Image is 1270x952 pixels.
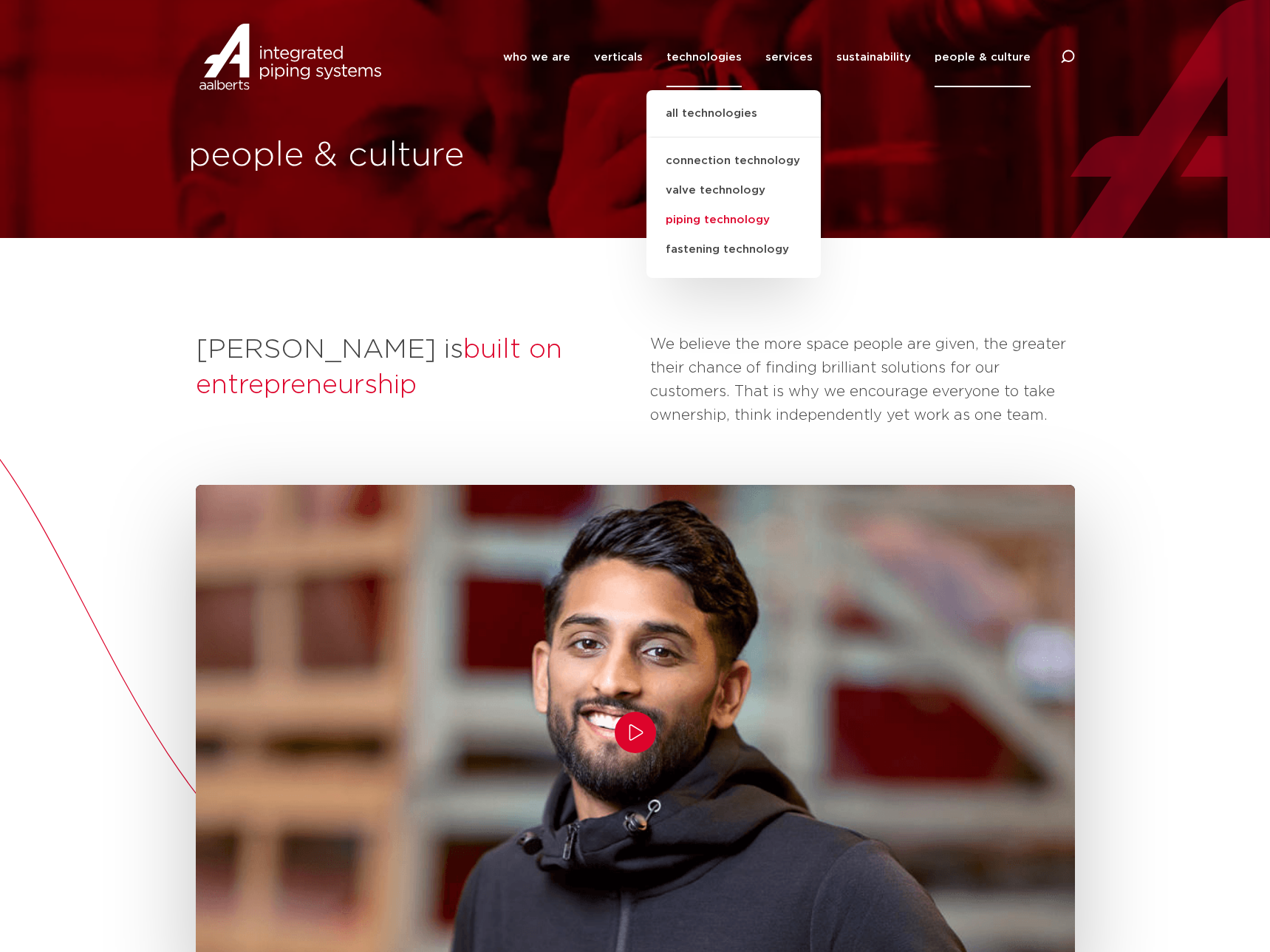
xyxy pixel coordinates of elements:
[615,712,656,753] button: Play/Pause
[646,146,821,176] a: connection technology
[836,27,911,87] a: sustainability
[196,336,562,398] span: built on entrepreneurship
[646,176,821,205] a: valve technology
[650,333,1075,427] p: We believe the more space people are given, the greater their chance of finding brilliant solutio...
[646,205,821,235] a: piping technology
[666,27,742,87] a: technologies
[646,90,821,278] ul: technologies
[503,27,1031,87] nav: Menu
[646,105,821,137] a: all technologies
[935,27,1031,87] a: people & culture
[594,27,643,87] a: verticals
[196,333,635,404] h2: [PERSON_NAME] is
[503,27,570,87] a: who we are
[188,132,628,180] h1: people & culture
[646,235,821,265] a: fastening technology
[765,27,813,87] a: services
